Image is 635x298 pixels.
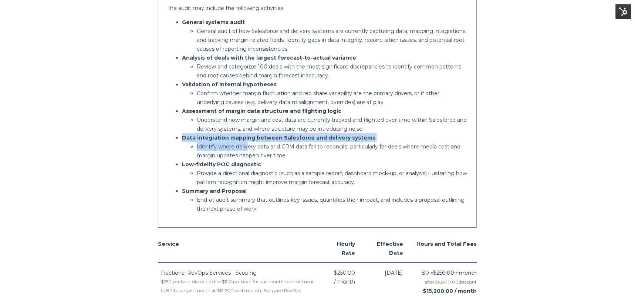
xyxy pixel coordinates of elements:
span: $4,800.00 [435,279,459,285]
p: End-of-audit summary that outlines key issues, quantifies their impact, and includes a proposal o... [197,195,468,213]
p: General audit of how Salesforce and delivery systems are currently capturing data, mapping integr... [197,27,468,53]
p: Confirm whether margin fluctuation and rep share variability are the primary drivers, or if other... [197,89,468,107]
p: The audit may include the following activities: [167,4,468,13]
p: Review and categorize 100 deals with the most significant discrepancies to identify common patter... [197,62,468,80]
th: Service [158,234,320,263]
th: Hours and Total Fees [412,234,477,263]
span: $250.00 [334,268,355,277]
span: 80 x [422,268,477,277]
strong: Validation of internal hypotheses [182,81,277,88]
th: Hourly Rate [320,234,364,263]
span: / month [334,277,355,286]
strong: Assessment of margin data structure and flighting logic [182,108,341,114]
span: after discount [425,279,477,285]
strong: General systems audit [182,19,245,26]
img: HubSpot Tools Menu Toggle [616,4,631,19]
strong: $15,200.00 / month [423,288,477,294]
strong: Low-fidelity POC diagnostic [182,161,261,168]
p: Identify where delivery data and CRM data fail to reconcile, particularly for deals where media c... [197,142,468,160]
p: Understand how margin and cost data are currently tracked and flighted over time within Salesforc... [197,115,468,133]
strong: Summary and Proposal [182,188,247,194]
s: $250.00 / month [433,269,477,276]
strong: Analysis of deals with the largest forecast-to-actual variance [182,54,356,61]
p: Provide a directional diagnostic (such as a sample report, dashboard mock-up, or analysis) illust... [197,169,468,187]
strong: Data integration mapping between Salesforce and delivery systems [182,134,375,141]
th: Effective Date [364,234,412,263]
span: Fractional RevOps Services - Scoping [161,269,257,276]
